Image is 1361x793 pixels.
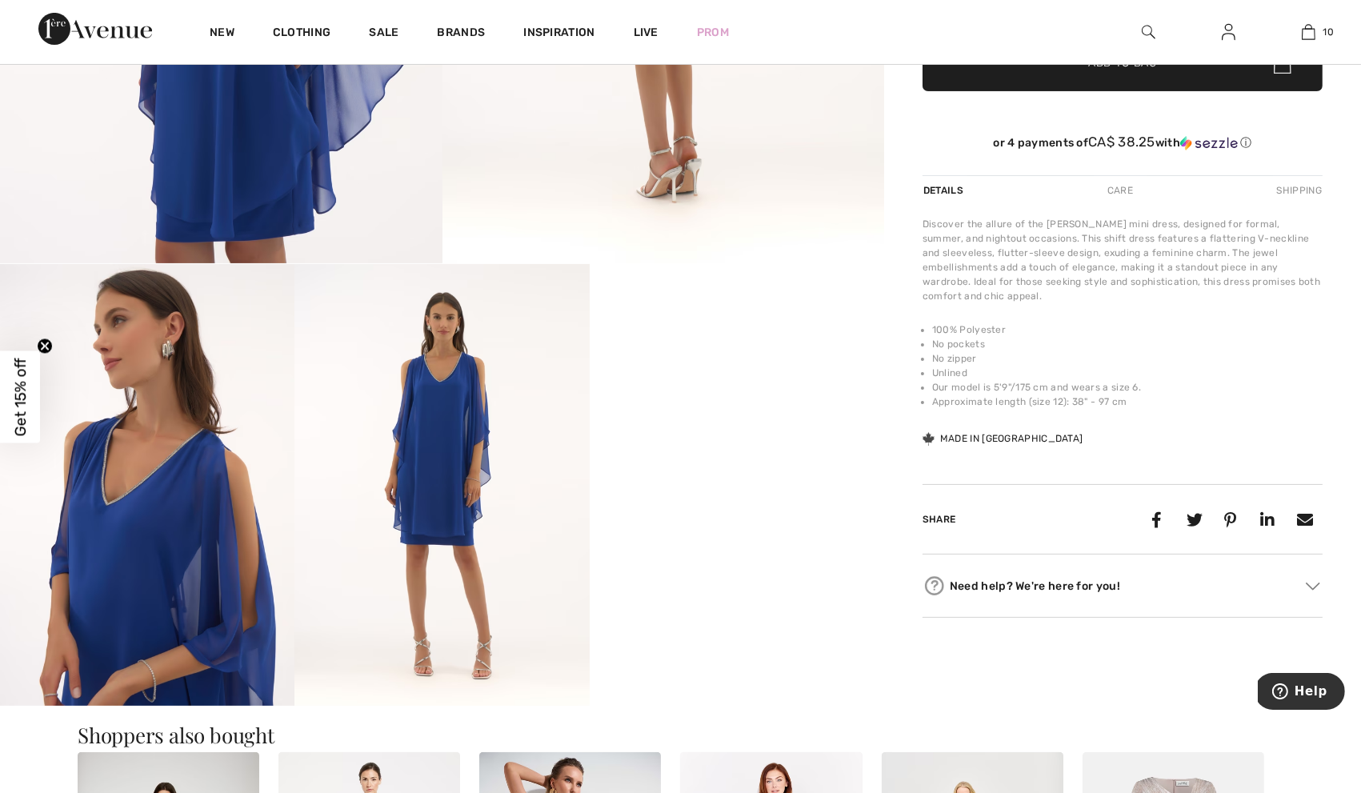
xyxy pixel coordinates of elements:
[1222,22,1235,42] img: My Info
[1258,673,1345,713] iframe: Opens a widget where you can find more information
[1273,176,1323,205] div: Shipping
[923,514,956,525] span: Share
[1209,22,1248,42] a: Sign In
[273,26,330,42] a: Clothing
[590,264,884,411] video: Your browser does not support the video tag.
[1269,22,1347,42] a: 10
[634,24,658,41] a: Live
[1142,22,1155,42] img: search the website
[932,394,1323,409] li: Approximate length (size 12): 38" - 97 cm
[1088,134,1155,150] span: CA$ 38.25
[923,134,1323,150] div: or 4 payments of with
[1302,22,1315,42] img: My Bag
[37,338,53,354] button: Close teaser
[923,574,1323,598] div: Need help? We're here for you!
[932,337,1323,351] li: No pockets
[38,13,152,45] img: 1ère Avenue
[438,26,486,42] a: Brands
[78,725,1283,746] h3: Shoppers also bought
[11,358,30,436] span: Get 15% off
[369,26,398,42] a: Sale
[932,380,1323,394] li: Our model is 5'9"/175 cm and wears a size 6.
[1306,583,1320,591] img: Arrow2.svg
[294,264,589,706] img: Formal Sleeveless V-Neck Dress Style 251746. 4
[932,366,1323,380] li: Unlined
[923,431,1083,446] div: Made in [GEOGRAPHIC_DATA]
[523,26,594,42] span: Inspiration
[923,217,1323,303] div: Discover the allure of the [PERSON_NAME] mini dress, designed for formal, summer, and nightout oc...
[697,24,729,41] a: Prom
[1094,176,1147,205] div: Care
[923,176,967,205] div: Details
[923,134,1323,156] div: or 4 payments ofCA$ 38.25withSezzle Click to learn more about Sezzle
[1180,136,1238,150] img: Sezzle
[932,322,1323,337] li: 100% Polyester
[1323,25,1335,39] span: 10
[210,26,234,42] a: New
[932,351,1323,366] li: No zipper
